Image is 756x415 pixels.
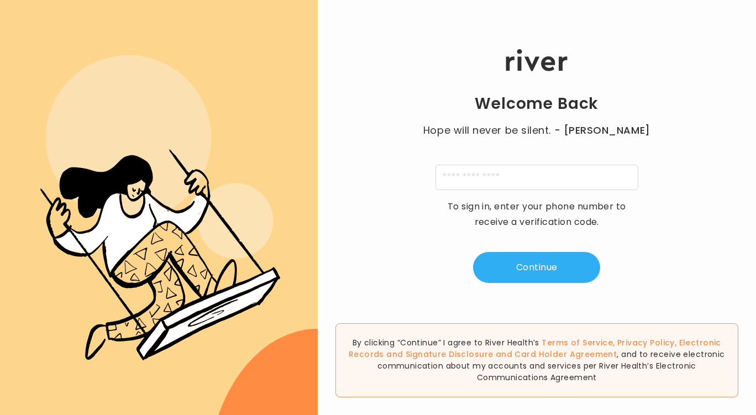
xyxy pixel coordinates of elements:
[617,337,675,348] a: Privacy Policy
[335,323,738,397] div: By clicking “Continue” I agree to River Health’s
[377,349,725,383] span: , and to receive electronic communication about my accounts and services per River Health’s Elect...
[349,337,721,360] span: , , and
[412,123,661,138] p: Hope will never be silent.
[542,337,613,348] a: Terms of Service
[514,349,617,360] a: Card Holder Agreement
[473,252,600,283] button: Continue
[554,123,650,138] span: - [PERSON_NAME]
[440,199,633,230] p: To sign in, enter your phone number to receive a verification code.
[349,337,721,360] a: Electronic Records and Signature Disclosure
[475,94,599,114] h1: Welcome Back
